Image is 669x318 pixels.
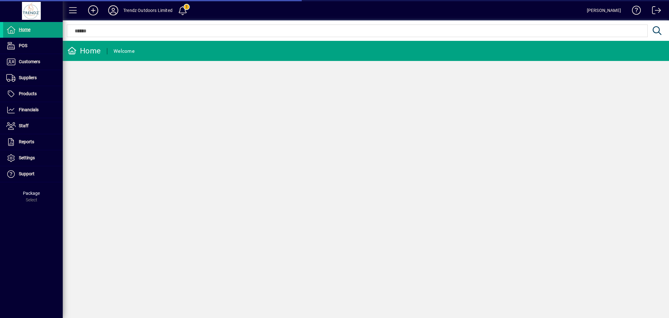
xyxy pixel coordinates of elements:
[627,1,641,22] a: Knowledge Base
[19,91,37,96] span: Products
[19,27,30,32] span: Home
[19,107,39,112] span: Financials
[19,59,40,64] span: Customers
[23,191,40,196] span: Package
[19,171,35,176] span: Support
[587,5,621,15] div: [PERSON_NAME]
[19,75,37,80] span: Suppliers
[3,134,63,150] a: Reports
[83,5,103,16] button: Add
[19,123,29,128] span: Staff
[19,139,34,144] span: Reports
[19,155,35,160] span: Settings
[3,118,63,134] a: Staff
[647,1,661,22] a: Logout
[3,166,63,182] a: Support
[3,38,63,54] a: POS
[67,46,101,56] div: Home
[19,43,27,48] span: POS
[3,86,63,102] a: Products
[3,54,63,70] a: Customers
[114,46,135,56] div: Welcome
[123,5,173,15] div: Trendz Outdoors Limited
[3,70,63,86] a: Suppliers
[3,102,63,118] a: Financials
[103,5,123,16] button: Profile
[3,150,63,166] a: Settings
